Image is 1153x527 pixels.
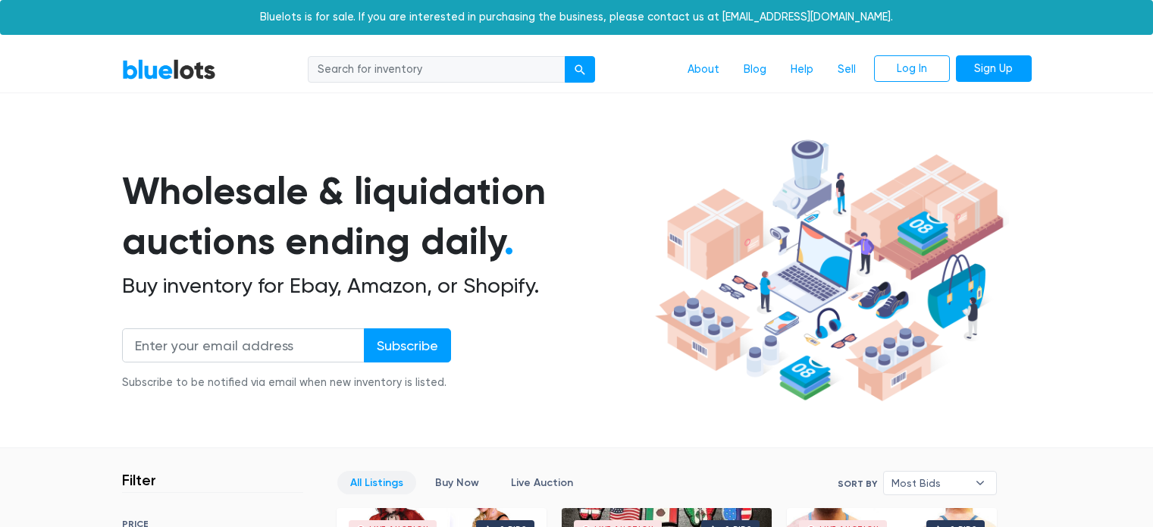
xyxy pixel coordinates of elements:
[337,471,416,494] a: All Listings
[956,55,1032,83] a: Sign Up
[122,375,451,391] div: Subscribe to be notified via email when new inventory is listed.
[675,55,732,84] a: About
[838,477,877,491] label: Sort By
[308,56,566,83] input: Search for inventory
[650,133,1009,409] img: hero-ee84e7d0318cb26816c560f6b4441b76977f77a177738b4e94f68c95b2b83dbb.png
[504,218,514,264] span: .
[826,55,868,84] a: Sell
[122,328,365,362] input: Enter your email address
[964,472,996,494] b: ▾
[122,273,650,299] h2: Buy inventory for Ebay, Amazon, or Shopify.
[422,471,492,494] a: Buy Now
[498,471,586,494] a: Live Auction
[874,55,950,83] a: Log In
[122,58,216,80] a: BlueLots
[732,55,779,84] a: Blog
[122,166,650,267] h1: Wholesale & liquidation auctions ending daily
[779,55,826,84] a: Help
[122,471,156,489] h3: Filter
[364,328,451,362] input: Subscribe
[891,472,967,494] span: Most Bids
